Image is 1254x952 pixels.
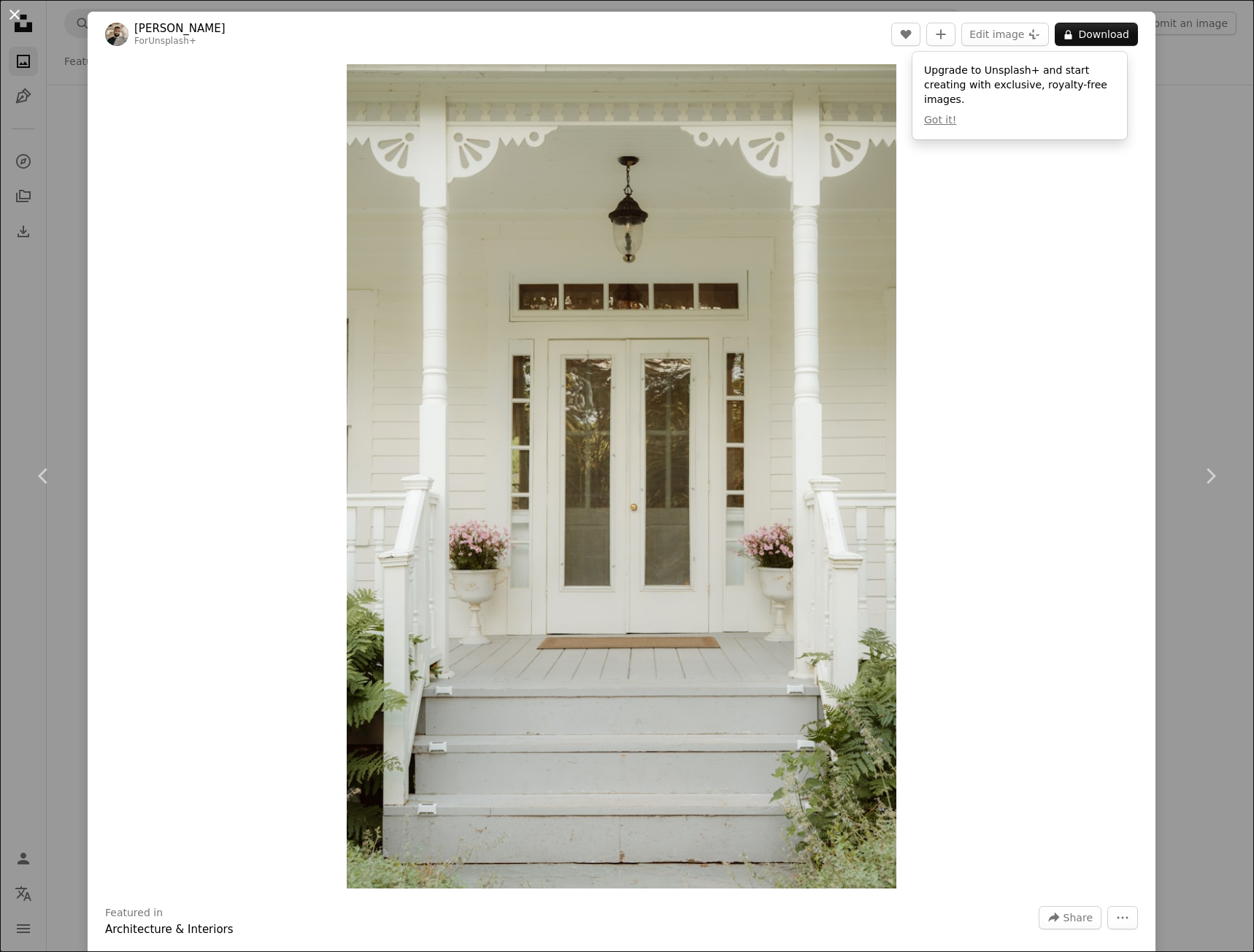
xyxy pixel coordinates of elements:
button: Share this image [1039,906,1101,929]
button: Download [1055,23,1138,46]
button: Add to Collection [926,23,955,46]
button: Zoom in on this image [347,64,896,888]
div: For [134,36,226,47]
button: More Actions [1107,906,1138,929]
a: Unsplash+ [148,36,196,46]
a: Next [1166,406,1254,546]
button: Edit image [961,23,1049,46]
a: Architecture & Interiors [105,923,234,936]
img: White house entrance with double doors and stairs [347,64,896,888]
div: Upgrade to Unsplash+ and start creating with exclusive, royalty-free images. [912,52,1127,139]
button: Got it! [924,113,956,128]
img: Go to Clay Banks's profile [105,23,128,46]
a: [PERSON_NAME] [134,21,226,36]
button: Like [891,23,920,46]
span: Share [1063,907,1093,929]
h3: Featured in [105,906,163,921]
